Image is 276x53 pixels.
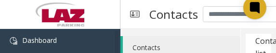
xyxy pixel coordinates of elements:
[145,2,203,26] h3: Contacts
[22,36,57,45] span: Dashboard
[130,2,140,26] img: pageIcon
[10,37,17,45] img: 'icon'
